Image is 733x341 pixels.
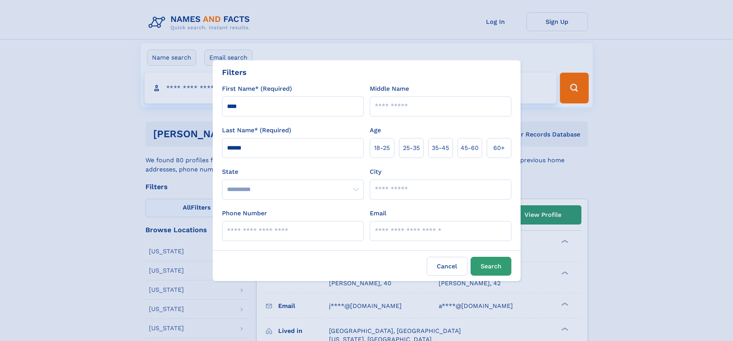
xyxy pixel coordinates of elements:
[374,143,390,153] span: 18‑25
[432,143,449,153] span: 35‑45
[222,126,291,135] label: Last Name* (Required)
[403,143,420,153] span: 25‑35
[370,167,381,176] label: City
[471,257,511,276] button: Search
[222,84,292,93] label: First Name* (Required)
[222,167,364,176] label: State
[370,84,409,93] label: Middle Name
[222,209,267,218] label: Phone Number
[370,126,381,135] label: Age
[427,257,468,276] label: Cancel
[461,143,479,153] span: 45‑60
[370,209,386,218] label: Email
[222,67,247,78] div: Filters
[493,143,505,153] span: 60+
